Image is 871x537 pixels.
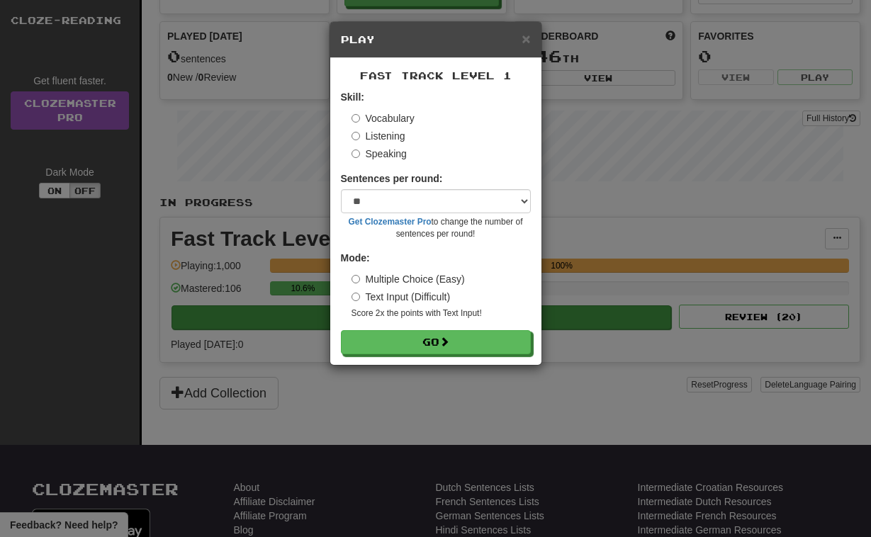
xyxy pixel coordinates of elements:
[352,290,451,304] label: Text Input (Difficult)
[352,114,360,123] input: Vocabulary
[522,30,530,47] span: ×
[341,91,364,103] strong: Skill:
[352,111,415,125] label: Vocabulary
[522,31,530,46] button: Close
[352,293,360,301] input: Text Input (Difficult)
[341,252,370,264] strong: Mode:
[352,272,465,286] label: Multiple Choice (Easy)
[352,307,531,320] small: Score 2x the points with Text Input !
[352,132,360,140] input: Listening
[352,147,407,161] label: Speaking
[341,330,531,354] button: Go
[352,275,360,283] input: Multiple Choice (Easy)
[360,69,512,81] span: Fast Track Level 1
[352,129,405,143] label: Listening
[341,216,531,240] small: to change the number of sentences per round!
[341,33,531,47] h5: Play
[341,171,443,186] label: Sentences per round:
[352,149,360,158] input: Speaking
[349,217,432,227] a: Get Clozemaster Pro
